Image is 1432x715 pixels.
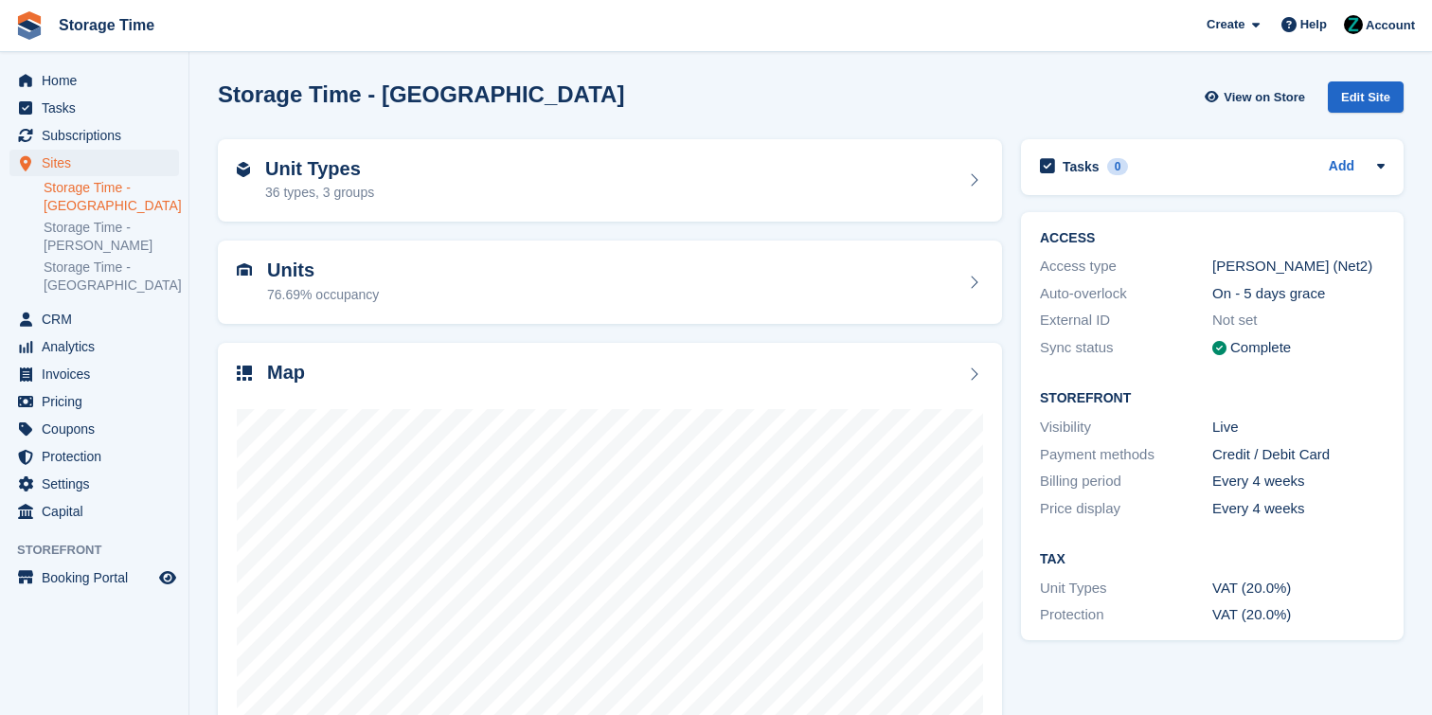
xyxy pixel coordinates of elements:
[1344,15,1363,34] img: Zain Sarwar
[1212,283,1385,305] div: On - 5 days grace
[1107,158,1129,175] div: 0
[42,150,155,176] span: Sites
[44,179,179,215] a: Storage Time - [GEOGRAPHIC_DATA]
[267,259,379,281] h2: Units
[42,67,155,94] span: Home
[1230,337,1291,359] div: Complete
[17,541,188,560] span: Storefront
[42,361,155,387] span: Invoices
[9,416,179,442] a: menu
[1212,578,1385,599] div: VAT (20.0%)
[1040,310,1212,331] div: External ID
[237,263,252,277] img: unit-icn-7be61d7bf1b0ce9d3e12c5938cc71ed9869f7b940bace4675aadf7bd6d80202e.svg
[218,139,1002,223] a: Unit Types 36 types, 3 groups
[9,498,179,525] a: menu
[42,498,155,525] span: Capital
[42,95,155,121] span: Tasks
[237,366,252,381] img: map-icn-33ee37083ee616e46c38cad1a60f524a97daa1e2b2c8c0bc3eb3415660979fc1.svg
[1040,391,1385,406] h2: Storefront
[51,9,162,41] a: Storage Time
[9,67,179,94] a: menu
[1040,498,1212,520] div: Price display
[156,566,179,589] a: Preview store
[1212,310,1385,331] div: Not set
[1040,231,1385,246] h2: ACCESS
[1212,498,1385,520] div: Every 4 weeks
[265,183,374,203] div: 36 types, 3 groups
[1040,471,1212,492] div: Billing period
[9,333,179,360] a: menu
[42,471,155,497] span: Settings
[1040,604,1212,626] div: Protection
[44,219,179,255] a: Storage Time - [PERSON_NAME]
[9,95,179,121] a: menu
[1040,578,1212,599] div: Unit Types
[9,361,179,387] a: menu
[9,306,179,332] a: menu
[42,416,155,442] span: Coupons
[1212,444,1385,466] div: Credit / Debit Card
[1212,256,1385,277] div: [PERSON_NAME] (Net2)
[42,306,155,332] span: CRM
[42,564,155,591] span: Booking Portal
[9,388,179,415] a: menu
[42,388,155,415] span: Pricing
[218,81,624,107] h2: Storage Time - [GEOGRAPHIC_DATA]
[1040,417,1212,438] div: Visibility
[1040,283,1212,305] div: Auto-overlock
[42,333,155,360] span: Analytics
[1207,15,1244,34] span: Create
[42,443,155,470] span: Protection
[15,11,44,40] img: stora-icon-8386f47178a22dfd0bd8f6a31ec36ba5ce8667c1dd55bd0f319d3a0aa187defe.svg
[1328,81,1404,113] div: Edit Site
[1202,81,1313,113] a: View on Store
[1366,16,1415,35] span: Account
[9,150,179,176] a: menu
[267,285,379,305] div: 76.69% occupancy
[1212,471,1385,492] div: Every 4 weeks
[1224,88,1305,107] span: View on Store
[1040,337,1212,359] div: Sync status
[9,564,179,591] a: menu
[265,158,374,180] h2: Unit Types
[218,241,1002,324] a: Units 76.69% occupancy
[9,443,179,470] a: menu
[1040,552,1385,567] h2: Tax
[9,122,179,149] a: menu
[267,362,305,384] h2: Map
[1040,444,1212,466] div: Payment methods
[1212,604,1385,626] div: VAT (20.0%)
[1212,417,1385,438] div: Live
[1063,158,1100,175] h2: Tasks
[1300,15,1327,34] span: Help
[9,471,179,497] a: menu
[42,122,155,149] span: Subscriptions
[237,162,250,177] img: unit-type-icn-2b2737a686de81e16bb02015468b77c625bbabd49415b5ef34ead5e3b44a266d.svg
[1328,81,1404,120] a: Edit Site
[1040,256,1212,277] div: Access type
[44,259,179,295] a: Storage Time - [GEOGRAPHIC_DATA]
[1329,156,1354,178] a: Add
